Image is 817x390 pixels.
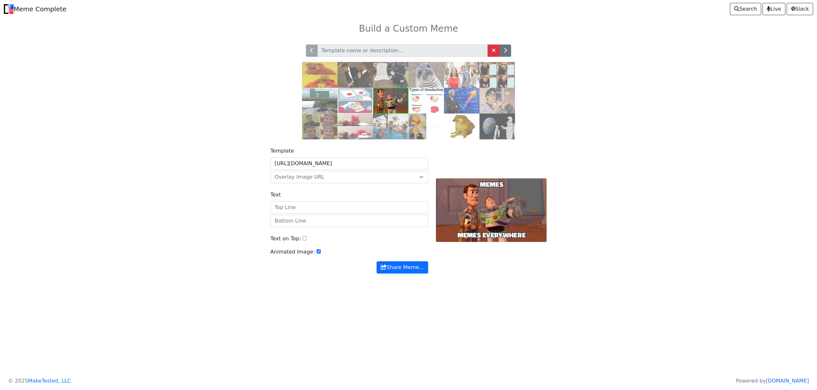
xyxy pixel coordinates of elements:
[766,378,809,384] a: [DOMAIN_NAME]
[8,377,71,385] p: © 2025
[444,62,479,88] img: db.jpg
[373,88,408,114] img: buzz.jpg
[270,201,428,214] input: Top Line
[479,62,515,88] img: gru.jpg
[444,114,479,139] img: cheems.jpg
[270,235,301,243] label: Text on Top:
[767,5,781,13] span: Live
[270,248,315,256] label: Animated Image:
[408,62,444,88] img: ams.jpg
[377,261,428,274] button: Share Meme…
[373,114,408,139] img: pool.jpg
[338,114,373,139] img: elmo.jpg
[4,3,66,15] a: Meme Complete
[338,62,373,88] img: slap.jpg
[408,88,444,114] img: headaches.jpg
[199,23,618,34] h3: Build a Custom Meme
[317,45,488,57] input: Template name or description...
[270,191,281,199] label: Text
[302,88,338,114] img: exit.jpg
[730,3,761,15] a: Search
[4,4,14,14] img: Meme Complete
[270,171,428,183] span: Overlay Image URL
[762,3,785,15] a: Live
[734,5,757,13] span: Search
[791,5,809,13] span: Slack
[302,62,338,88] img: drake.jpg
[302,114,338,139] img: right.jpg
[787,3,813,15] a: Slack
[338,88,373,114] img: ds.jpg
[479,88,515,114] img: pigeon.jpg
[275,174,324,180] span: Overlay Image URL
[270,147,294,155] label: Template
[444,88,479,114] img: stonks.jpg
[736,377,809,385] p: Powered by
[270,157,428,170] input: Background Image URL
[270,215,428,227] input: Bottom Line
[479,114,515,139] img: astronaut.jpg
[275,173,416,181] span: Overlay Image URL
[408,114,444,139] img: pooh.jpg
[28,378,71,384] a: MakeTested, LLC
[373,62,408,88] img: grave.jpg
